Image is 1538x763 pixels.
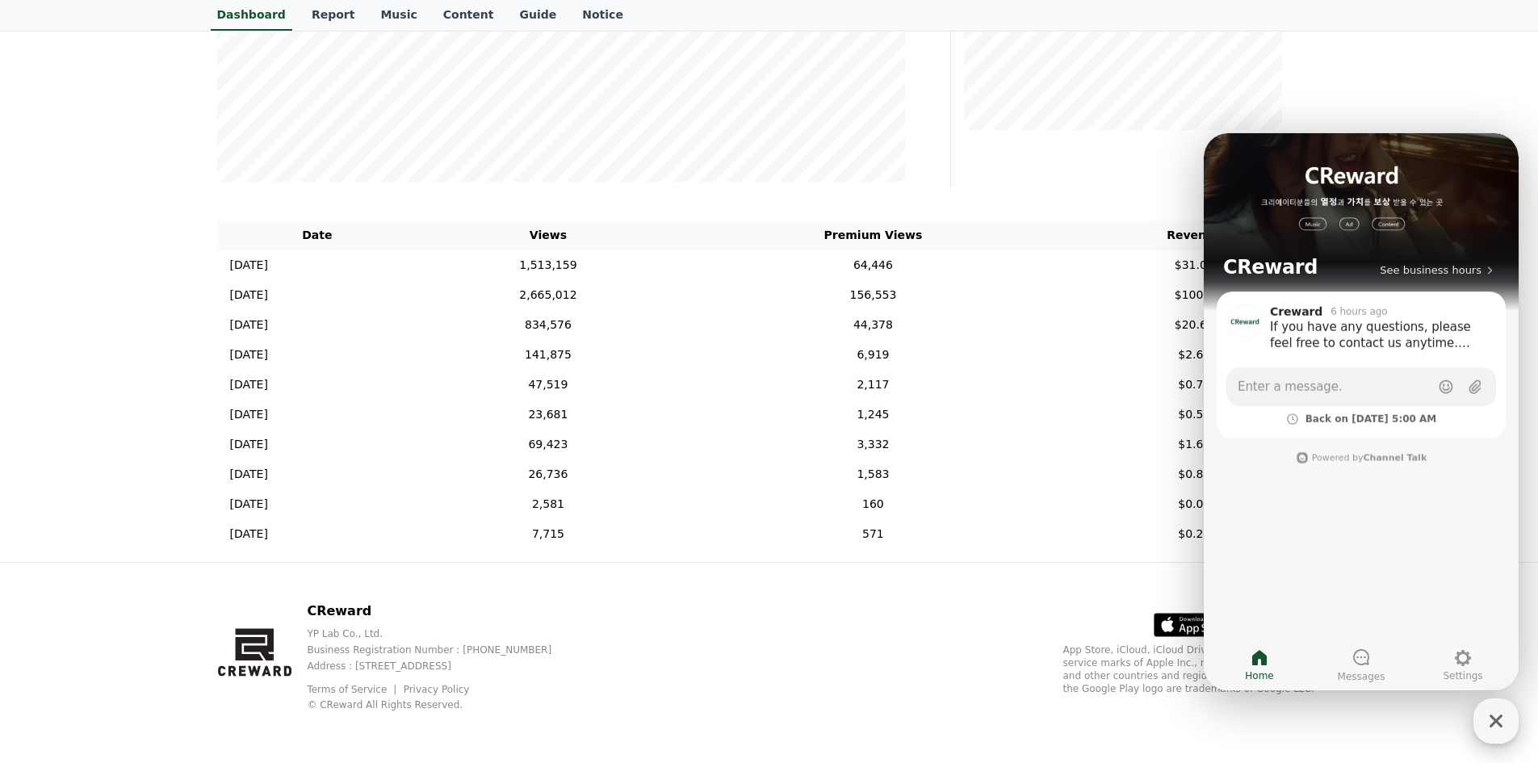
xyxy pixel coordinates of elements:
td: 1,583 [679,459,1067,489]
p: [DATE] [230,436,268,453]
th: Revenue [1067,220,1321,250]
td: $0.05 [1067,489,1321,519]
td: $0.73 [1067,370,1321,400]
p: Business Registration Number : [PHONE_NUMBER] [307,644,577,656]
p: YP Lab Co., Ltd. [307,627,577,640]
td: 1,245 [679,400,1067,430]
a: Privacy Policy [404,684,470,695]
td: $20.61 [1067,310,1321,340]
p: [DATE] [230,526,268,543]
p: [DATE] [230,496,268,513]
p: [DATE] [230,346,268,363]
a: Terms of Service [307,684,399,695]
td: 834,576 [417,310,679,340]
p: [DATE] [230,317,268,333]
td: 64,446 [679,250,1067,280]
td: 44,378 [679,310,1067,340]
td: $2.65 [1067,340,1321,370]
td: 141,875 [417,340,679,370]
td: 2,117 [679,370,1067,400]
th: Premium Views [679,220,1067,250]
th: Views [417,220,679,250]
p: CReward [307,602,577,621]
td: $0.86 [1067,459,1321,489]
td: 156,553 [679,280,1067,310]
td: 160 [679,489,1067,519]
p: [DATE] [230,406,268,423]
p: Address : [STREET_ADDRESS] [307,660,577,673]
td: 3,332 [679,430,1067,459]
td: 2,581 [417,489,679,519]
td: $0.58 [1067,400,1321,430]
p: [DATE] [230,376,268,393]
td: 23,681 [417,400,679,430]
td: 6,919 [679,340,1067,370]
td: $1.65 [1067,430,1321,459]
td: 571 [679,519,1067,549]
p: App Store, iCloud, iCloud Drive, and iTunes Store are service marks of Apple Inc., registered in ... [1063,644,1322,695]
td: $31.01 [1067,250,1321,280]
th: Date [217,220,418,250]
iframe: Channel chat [1204,133,1519,690]
p: [DATE] [230,287,268,304]
td: 69,423 [417,430,679,459]
td: 7,715 [417,519,679,549]
p: © CReward All Rights Reserved. [307,698,577,711]
td: $100.9 [1067,280,1321,310]
td: 2,665,012 [417,280,679,310]
p: [DATE] [230,257,268,274]
td: 47,519 [417,370,679,400]
p: [DATE] [230,466,268,483]
td: $0.29 [1067,519,1321,549]
td: 26,736 [417,459,679,489]
td: 1,513,159 [417,250,679,280]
